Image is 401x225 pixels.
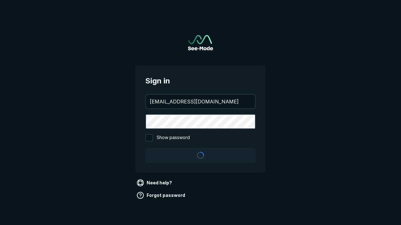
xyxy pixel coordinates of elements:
input: your@email.com [146,95,255,108]
a: Forgot password [135,190,188,200]
img: See-Mode Logo [188,35,213,50]
a: Go to sign in [188,35,213,50]
span: Show password [157,134,190,142]
span: Sign in [145,75,256,87]
a: Need help? [135,178,174,188]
